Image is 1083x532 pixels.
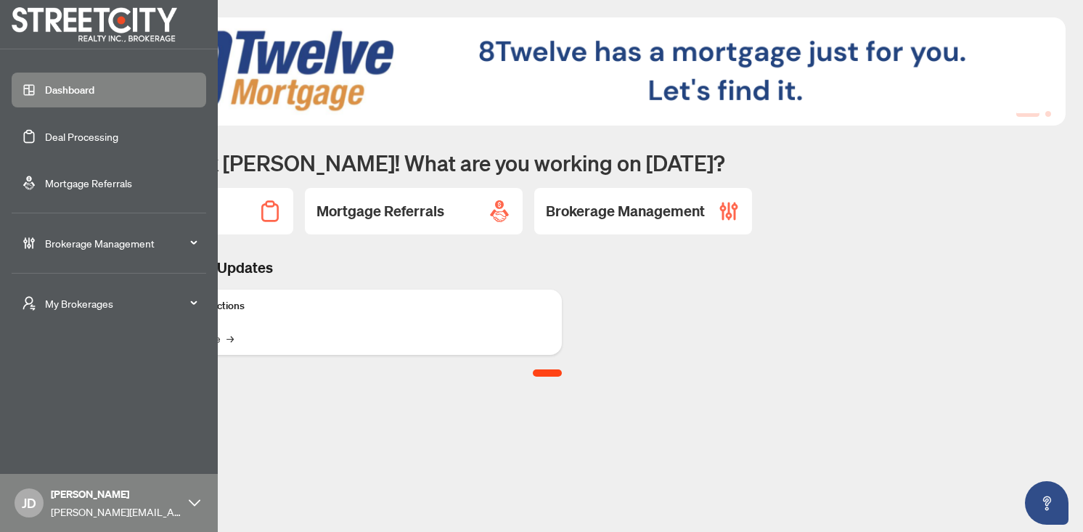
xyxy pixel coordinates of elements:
[45,83,94,97] a: Dashboard
[51,486,181,502] span: [PERSON_NAME]
[22,296,36,311] span: user-switch
[546,201,705,221] h2: Brokerage Management
[45,295,196,311] span: My Brokerages
[45,235,196,251] span: Brokerage Management
[226,330,234,346] span: →
[45,176,132,189] a: Mortgage Referrals
[75,258,562,278] h3: Brokerage & Industry Updates
[152,298,550,314] p: Deposit Instructions
[316,201,444,221] h2: Mortgage Referrals
[1016,111,1039,117] button: 1
[22,493,36,513] span: JD
[45,130,118,143] a: Deal Processing
[1045,111,1051,117] button: 2
[51,504,181,520] span: [PERSON_NAME][EMAIL_ADDRESS][PERSON_NAME][DOMAIN_NAME]
[75,17,1066,126] img: Slide 0
[75,149,1066,176] h1: Welcome back [PERSON_NAME]! What are you working on [DATE]?
[12,7,177,42] img: logo
[1025,481,1068,525] button: Open asap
